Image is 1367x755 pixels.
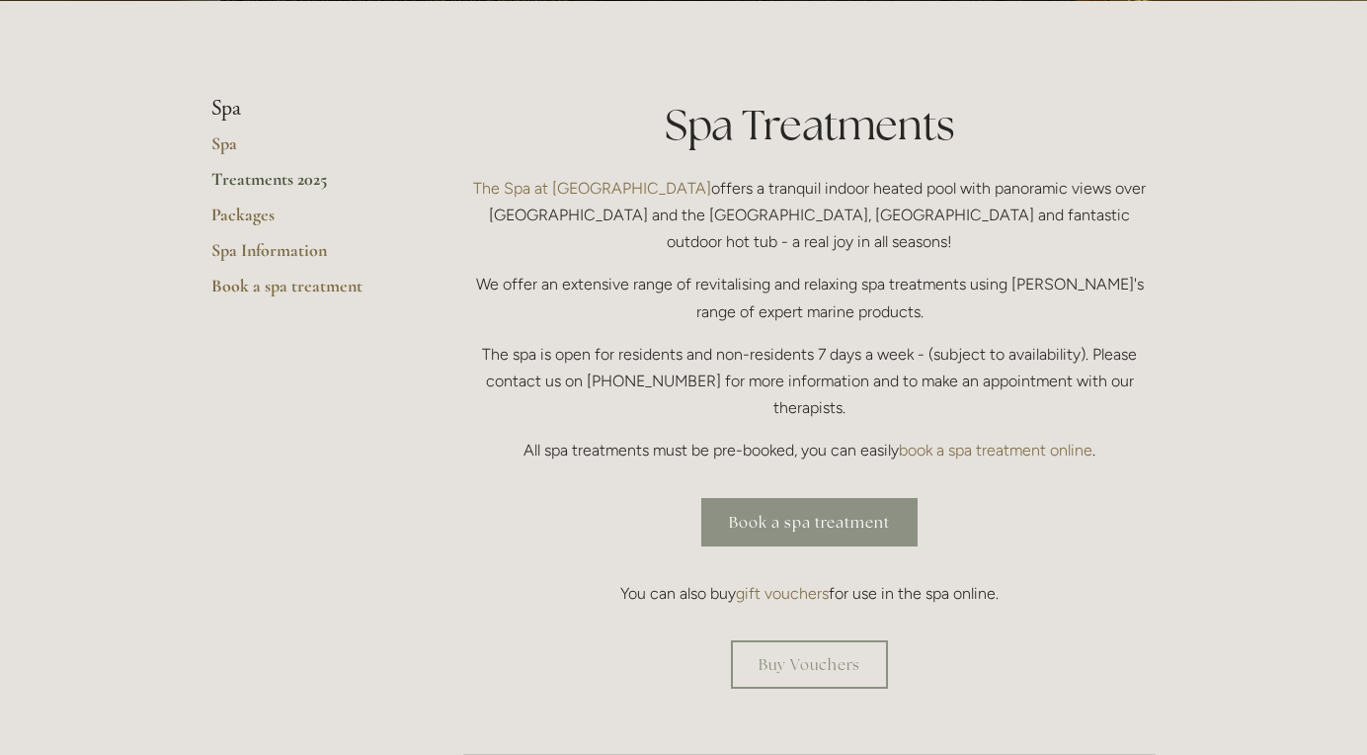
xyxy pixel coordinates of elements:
a: Spa [211,132,400,168]
h1: Spa Treatments [463,96,1156,154]
a: Treatments 2025 [211,168,400,204]
li: Spa [211,96,400,122]
a: gift vouchers [736,584,829,603]
p: The spa is open for residents and non-residents 7 days a week - (subject to availability). Please... [463,341,1156,422]
a: The Spa at [GEOGRAPHIC_DATA] [473,179,711,198]
a: Packages [211,204,400,239]
p: You can also buy for use in the spa online. [463,580,1156,607]
a: Book a spa treatment [701,498,918,546]
a: Book a spa treatment [211,275,400,310]
p: offers a tranquil indoor heated pool with panoramic views over [GEOGRAPHIC_DATA] and the [GEOGRAP... [463,175,1156,256]
p: We offer an extensive range of revitalising and relaxing spa treatments using [PERSON_NAME]'s ran... [463,271,1156,324]
a: Buy Vouchers [731,640,888,689]
a: book a spa treatment online [899,441,1092,460]
p: All spa treatments must be pre-booked, you can easily . [463,437,1156,463]
a: Spa Information [211,239,400,275]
